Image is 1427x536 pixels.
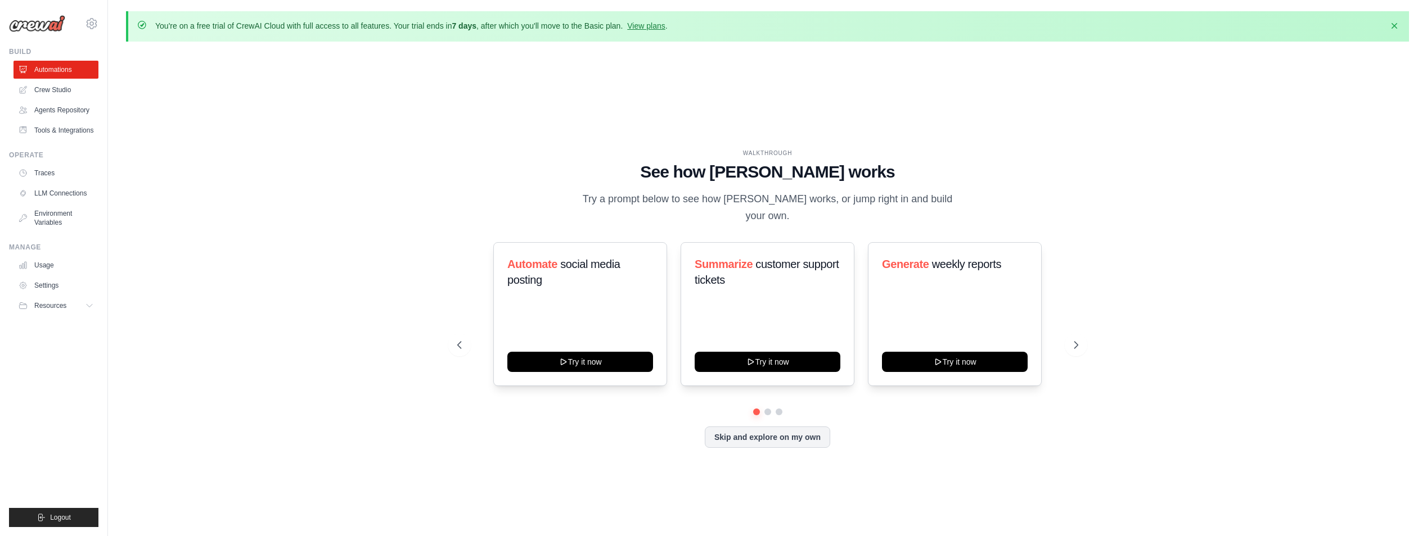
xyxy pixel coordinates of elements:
span: customer support tickets [695,258,839,286]
p: Try a prompt below to see how [PERSON_NAME] works, or jump right in and build your own. [579,191,957,224]
a: Tools & Integrations [13,121,98,139]
a: Environment Variables [13,205,98,231]
span: Resources [34,301,66,310]
div: WALKTHROUGH [457,149,1078,157]
span: Summarize [695,258,753,270]
a: Automations [13,61,98,79]
a: Traces [13,164,98,182]
div: Manage [9,243,98,252]
div: Build [9,47,98,56]
button: Try it now [695,352,840,372]
h1: See how [PERSON_NAME] works [457,162,1078,182]
a: Agents Repository [13,101,98,119]
button: Try it now [507,352,653,372]
button: Try it now [882,352,1028,372]
a: View plans [627,21,665,30]
span: social media posting [507,258,620,286]
a: Usage [13,256,98,274]
strong: 7 days [452,21,476,30]
img: Logo [9,15,65,32]
span: Automate [507,258,557,270]
button: Logout [9,508,98,527]
a: LLM Connections [13,184,98,202]
span: Logout [50,513,71,522]
p: You're on a free trial of CrewAI Cloud with full access to all features. Your trial ends in , aft... [155,20,668,31]
button: Skip and explore on my own [705,426,830,448]
a: Settings [13,276,98,294]
button: Resources [13,297,98,315]
div: Operate [9,151,98,160]
a: Crew Studio [13,81,98,99]
span: Generate [882,258,929,270]
span: weekly reports [932,258,1001,270]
